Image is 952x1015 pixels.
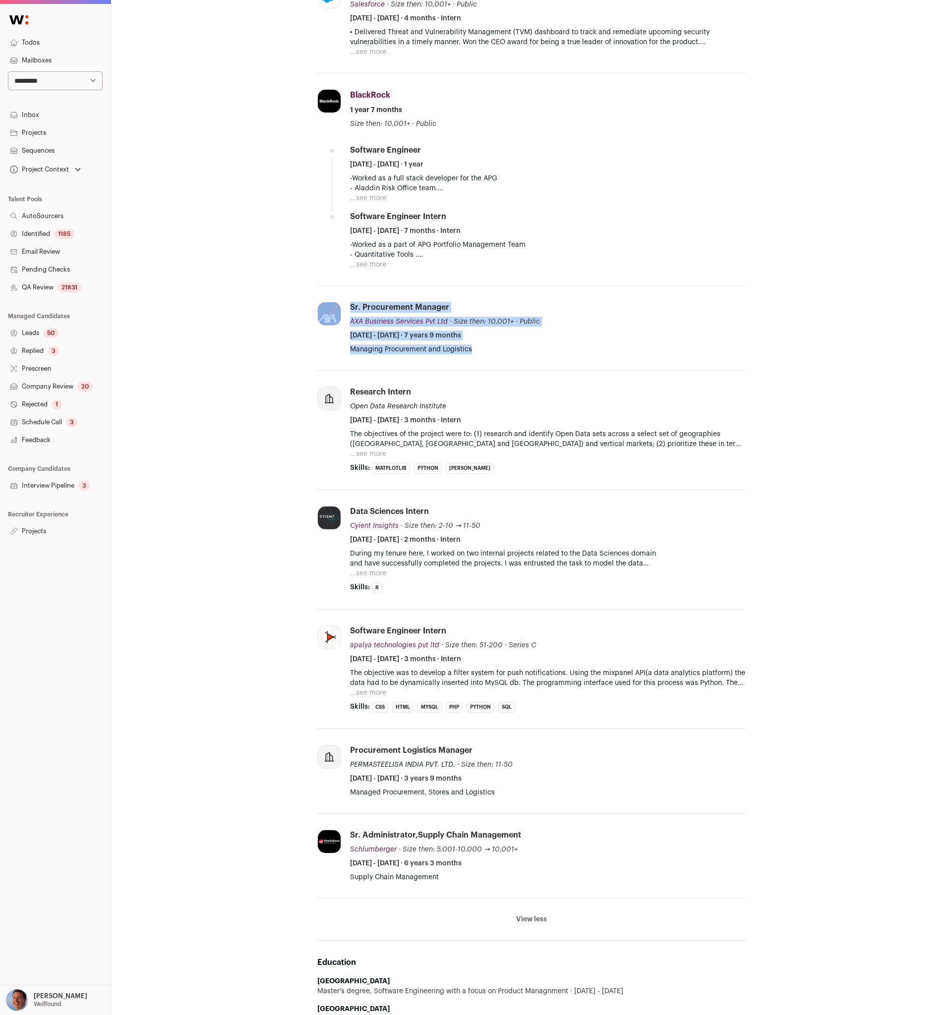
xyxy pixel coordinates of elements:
[372,463,410,474] li: Matplotlib
[350,344,746,354] p: Managing Procurement and Logistics
[350,120,410,127] span: Size then: 10,001+
[78,481,90,491] div: 3
[8,166,69,173] div: Project Context
[516,317,518,327] span: ·
[509,642,536,649] span: Series C
[350,774,462,784] span: [DATE] - [DATE] · 3 years 9 months
[317,1006,390,1013] strong: [GEOGRAPHIC_DATA]
[457,761,513,768] span: · Size then: 11-50
[6,989,28,1011] img: 19266-medium_jpg
[467,702,494,713] li: Python
[350,668,746,688] p: The objective was to develop a filter system for push notifications. Using the mixpanel API(a dat...
[350,193,386,203] button: ...see more
[372,582,382,593] li: R
[350,13,461,23] span: [DATE] - [DATE] · 4 months · Intern
[350,702,370,712] span: Skills:
[350,568,386,578] button: ...see more
[317,986,746,996] div: Master's degree, Software Engineering with a focus on Product Managnment
[350,145,421,156] div: Software Engineer
[350,105,402,115] span: 1 year 7 months
[318,745,341,768] img: company-logo-placeholder-414d4e2ec0e2ddebbe968bf319fdfe5acfe0c9b87f798d344e800bc9a89632a0.png
[350,688,386,698] button: ...see more
[350,331,461,340] span: [DATE] - [DATE] · 7 years 9 months
[350,522,399,529] span: Cyient Insights
[498,702,515,713] li: SQL
[350,415,461,425] span: [DATE] - [DATE] · 3 months · Intern
[516,914,547,924] button: View less
[520,318,540,325] span: Public
[4,989,89,1011] button: Open dropdown
[350,449,386,459] button: ...see more
[350,830,521,841] div: Sr. Administrator,Supply Chain Management
[54,229,74,239] div: 1185
[416,120,436,127] span: Public
[350,535,461,545] span: [DATE] - [DATE] · 2 months · Intern
[350,1,385,8] span: Salesforce
[350,506,429,517] div: Data Sciences Intern
[43,328,59,338] div: 50
[317,978,390,985] strong: [GEOGRAPHIC_DATA]
[399,846,518,853] span: · Size then: 5,001-10,000 → 10,001+
[441,642,503,649] span: · Size then: 51-200
[414,463,442,474] li: Python
[317,957,746,968] h2: Education
[417,702,442,713] li: MySQL
[318,830,341,853] img: 5d14eaaf7b52334a62b8801a17d3e2e55538fc9b5ba1ade08dec55096ffc1805.jpg
[457,1,477,8] span: Public
[446,463,494,474] li: [PERSON_NAME]
[318,626,341,649] img: edd7623109e3c11baf90f56fe6a27beb81a6414b7537c8c2f206addeca17e580.jpg
[350,240,746,260] p: -Worked as a part of APG Portfolio Management Team - Quantitative Tools . -Built Excel macros fro...
[318,90,341,113] img: cd618e5ee822bc73db10c9a89b976619dcbf76f0cf8b7732057277c1a480f852.jpg
[505,640,507,650] span: ·
[318,302,341,325] img: ade35f93fb001426d0e3e12ba01f2410adf145c310bde4e0eb5e7975d59cce85.png
[350,549,746,568] p: During my tenure here, I worked on two internal projects related to the Data Sciences domain and ...
[318,507,341,529] img: cbddc83924c974a60f06050373926dc7f4ddb0b5a9ffb23105e9472d343bc23d.jpg
[52,399,62,409] div: 1
[350,463,370,473] span: Skills:
[318,387,341,410] img: company-logo-placeholder-414d4e2ec0e2ddebbe968bf319fdfe5acfe0c9b87f798d344e800bc9a89632a0.png
[34,1000,61,1008] p: Wellfound
[372,702,388,713] li: CSS
[350,761,455,768] span: PERMASTEELISA INDIA PVT. LTD.
[446,702,463,713] li: PHP
[66,417,77,427] div: 3
[48,346,59,356] div: 3
[392,702,414,713] li: HTML
[350,745,473,756] div: Procurement Logistics Manager
[4,10,34,30] img: Wellfound
[401,522,480,529] span: · Size then: 2-10 → 11-50
[350,429,746,449] p: The objectives of the project were to: (1) research and identify Open Data sets across a select s...
[58,282,81,292] div: 21831
[350,226,461,236] span: [DATE] - [DATE] · 7 months · Intern
[387,1,451,8] span: · Size then: 10,001+
[350,625,446,636] div: Software Engineer Intern
[350,387,411,397] div: Research Intern
[350,173,746,193] p: -Worked as a full stack developer for the APG - Aladdin Risk Office team. -Designed and developed...
[77,382,93,392] div: 20
[350,302,449,313] div: Sr. Procurement Manager
[350,872,746,882] p: Supply Chain Management
[350,654,461,664] span: [DATE] - [DATE] · 3 months · Intern
[350,160,423,169] span: [DATE] - [DATE] · 1 year
[350,403,446,410] span: Open Data Research Institute
[34,992,87,1000] p: [PERSON_NAME]
[568,986,623,996] span: [DATE] - [DATE]
[350,788,746,797] p: Managed Procurement, Stores and Logistics
[350,858,462,868] span: [DATE] - [DATE] · 6 years 3 months
[350,27,746,47] p: • Delivered Threat and Vulnerability Management (TVM) dashboard to track and remediate upcoming s...
[450,318,514,325] span: · Size then: 10,001+
[350,318,448,325] span: AXA Business Services Pvt Ltd
[350,91,390,99] span: BlackRock
[350,642,439,649] span: apalya technologies pvt ltd
[350,846,397,853] span: Schlumberger
[412,119,414,129] span: ·
[8,163,83,176] button: Open dropdown
[350,47,386,57] button: ...see more
[350,211,446,222] div: Software Engineer Intern
[350,260,386,270] button: ...see more
[350,582,370,592] span: Skills:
